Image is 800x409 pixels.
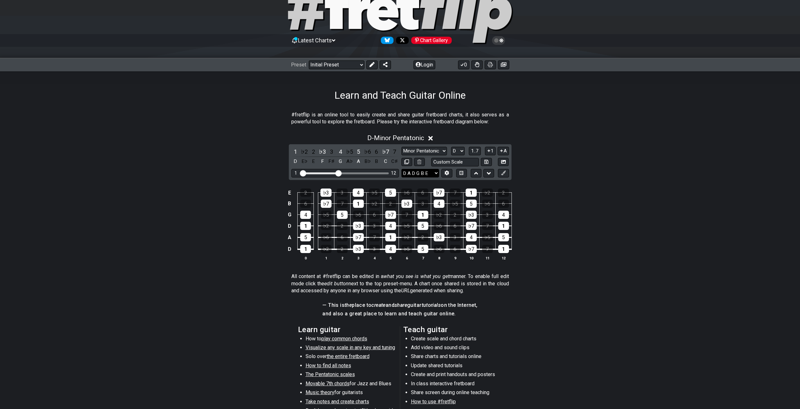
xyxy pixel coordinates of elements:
[298,255,314,261] th: 0
[385,245,396,253] div: 4
[321,233,332,241] div: ♭6
[320,189,332,197] div: ♭3
[450,245,461,253] div: 6
[498,200,509,208] div: 6
[286,232,293,243] td: A
[482,189,493,197] div: ♭2
[300,245,311,253] div: 1
[401,169,439,177] select: Tuning
[291,273,509,294] p: All content at #fretflip can be edited in a manner. To enable full edit mode click the next to th...
[433,189,444,197] div: ♭7
[471,169,481,177] button: Move up
[291,147,300,156] div: toggle scale degree
[450,200,461,208] div: ♭5
[456,169,467,177] button: Toggle horizontal chord view
[385,189,396,197] div: 5
[434,222,444,230] div: ♭6
[306,380,396,389] li: for Jazz and Blues
[353,233,364,241] div: ♭7
[327,157,336,166] div: toggle pitch class
[409,37,452,44] a: #fretflip at Pinterest
[466,189,477,197] div: 1
[322,302,477,309] h4: — This is place to and guitar on the Internet,
[369,200,380,208] div: ♭2
[418,211,428,219] div: 1
[321,222,332,230] div: ♭2
[306,335,396,344] li: How to
[485,60,496,69] button: Print
[385,211,396,219] div: ♭7
[318,157,326,166] div: toggle pitch class
[309,60,364,69] select: Preset
[337,222,348,230] div: 2
[403,326,502,333] h2: Teach guitar
[318,147,326,156] div: toggle scale degree
[466,233,477,241] div: 4
[471,148,479,154] span: 1..7
[345,147,354,156] div: toggle scale degree
[372,147,381,156] div: toggle scale degree
[354,147,363,156] div: toggle scale degree
[291,111,509,126] p: #fretflip is an online tool to easily create and share guitar fretboard charts, it also serves as...
[327,353,369,359] span: the entire fretboard
[321,336,367,342] span: play common chords
[371,302,385,308] em: create
[337,200,348,208] div: 7
[479,255,495,261] th: 11
[401,200,412,208] div: ♭3
[411,362,501,371] li: Update shared tutorials
[337,245,348,253] div: 2
[369,222,380,230] div: 3
[411,335,501,344] li: Create scale and chord charts
[391,170,396,176] div: 12
[306,344,395,350] span: Visualize any scale in any key and tuning
[441,169,452,177] button: Edit Tuning
[434,233,444,241] div: ♭3
[336,147,344,156] div: toggle scale degree
[286,198,293,209] td: B
[495,38,502,43] span: Toggle light / dark theme
[300,157,308,166] div: toggle pitch class
[318,255,334,261] th: 1
[363,157,372,166] div: toggle pitch class
[350,255,366,261] th: 3
[306,389,334,395] span: Music theory
[415,255,431,261] th: 7
[466,200,477,208] div: 5
[295,170,297,176] div: 1
[372,157,381,166] div: toggle pitch class
[345,157,354,166] div: toggle pitch class
[466,245,477,253] div: ♭7
[306,381,350,387] span: Movable 7th chords
[334,255,350,261] th: 2
[401,245,412,253] div: ♭5
[291,157,300,166] div: toggle pitch class
[369,245,380,253] div: 3
[450,189,461,197] div: 7
[300,222,311,230] div: 1
[498,147,509,155] button: A
[390,157,399,166] div: toggle pitch class
[498,158,509,166] button: Create Image
[321,245,332,253] div: ♭2
[417,189,428,197] div: 6
[353,200,364,208] div: 1
[498,169,509,177] button: First click edit preset to enable marker editing
[353,189,364,197] div: 4
[286,209,293,220] td: G
[353,245,364,253] div: ♭3
[401,147,447,155] select: Scale
[394,302,407,308] em: share
[291,62,306,68] span: Preset
[369,211,380,219] div: 6
[498,60,509,69] button: Create image
[401,211,412,219] div: 7
[337,189,348,197] div: 3
[322,310,477,317] h4: and also a great place to learn and teach guitar online.
[354,157,363,166] div: toggle pitch class
[469,147,481,155] button: 1..7
[300,211,311,219] div: 4
[483,169,494,177] button: Move down
[418,222,428,230] div: 5
[431,255,447,261] th: 8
